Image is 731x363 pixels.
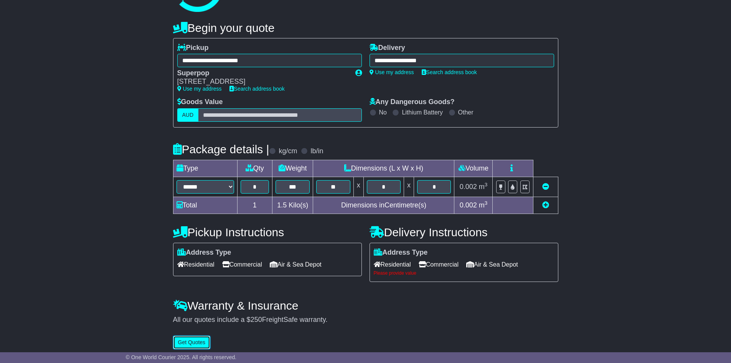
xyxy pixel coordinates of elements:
a: Search address book [422,69,477,75]
h4: Package details | [173,143,269,156]
td: Dimensions (L x W x H) [313,160,454,177]
label: Delivery [370,44,405,52]
span: Residential [374,259,411,270]
a: Remove this item [542,183,549,191]
td: Volume [454,160,493,177]
label: Lithium Battery [402,109,443,116]
span: Air & Sea Depot [270,259,322,270]
sup: 3 [485,182,488,187]
span: Commercial [419,259,459,270]
td: x [353,177,363,197]
h4: Begin your quote [173,22,558,34]
div: Superpop [177,69,348,78]
td: Qty [237,160,272,177]
span: 0.002 [460,183,477,191]
label: Address Type [374,249,428,257]
td: Weight [272,160,313,177]
td: Total [173,197,237,214]
td: Dimensions in Centimetre(s) [313,197,454,214]
div: All our quotes include a $ FreightSafe warranty. [173,316,558,324]
div: [STREET_ADDRESS] [177,78,348,86]
td: Kilo(s) [272,197,313,214]
label: Address Type [177,249,231,257]
span: m [479,201,488,209]
span: 250 [251,316,262,323]
span: Commercial [222,259,262,270]
sup: 3 [485,200,488,206]
label: kg/cm [279,147,297,156]
a: Add new item [542,201,549,209]
h4: Warranty & Insurance [173,299,558,312]
label: lb/in [310,147,323,156]
span: © One World Courier 2025. All rights reserved. [126,354,237,360]
label: Goods Value [177,98,223,106]
h4: Pickup Instructions [173,226,362,239]
a: Use my address [177,86,222,92]
label: Pickup [177,44,209,52]
label: Any Dangerous Goods? [370,98,455,106]
button: Get Quotes [173,336,211,349]
td: Type [173,160,237,177]
span: Residential [177,259,215,270]
label: AUD [177,108,199,122]
span: Air & Sea Depot [466,259,518,270]
span: m [479,183,488,191]
h4: Delivery Instructions [370,226,558,239]
td: 1 [237,197,272,214]
span: 0.002 [460,201,477,209]
span: 1.5 [277,201,287,209]
a: Use my address [370,69,414,75]
div: Please provide value [374,270,554,276]
label: Other [458,109,474,116]
td: x [404,177,414,197]
label: No [379,109,387,116]
a: Search address book [229,86,285,92]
